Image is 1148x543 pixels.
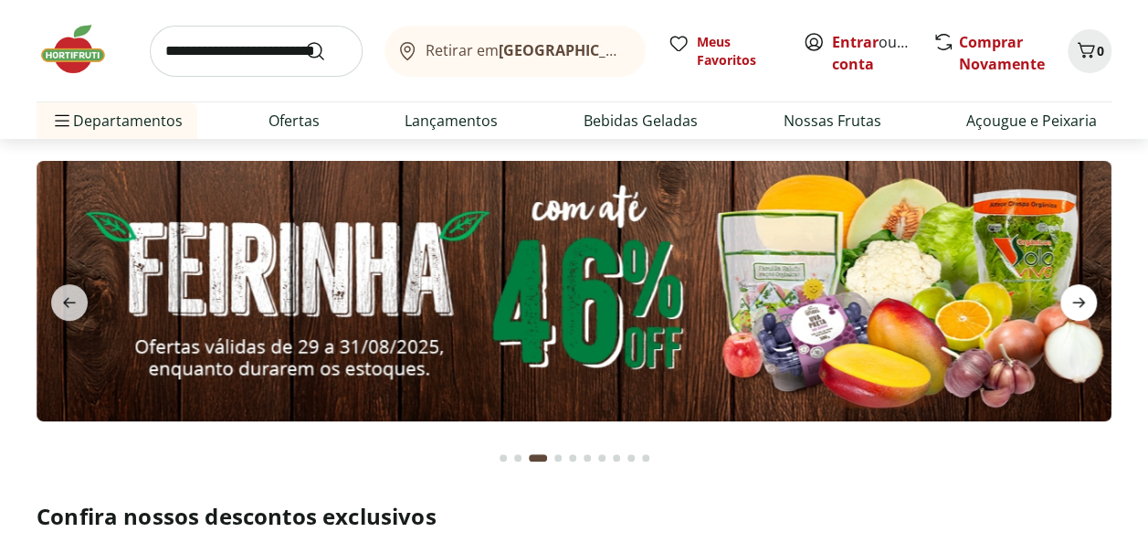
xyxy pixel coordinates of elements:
[384,26,646,77] button: Retirar em[GEOGRAPHIC_DATA]/[GEOGRAPHIC_DATA]
[832,31,913,75] span: ou
[697,33,781,69] span: Meus Favoritos
[1068,29,1111,73] button: Carrinho
[668,33,781,69] a: Meus Favoritos
[959,32,1045,74] a: Comprar Novamente
[304,40,348,62] button: Submit Search
[525,436,551,480] button: Current page from fs-carousel
[966,110,1097,132] a: Açougue e Peixaria
[51,99,73,143] button: Menu
[37,502,1111,531] h2: Confira nossos descontos exclusivos
[37,22,128,77] img: Hortifruti
[609,436,624,480] button: Go to page 8 from fs-carousel
[565,436,580,480] button: Go to page 5 from fs-carousel
[551,436,565,480] button: Go to page 4 from fs-carousel
[496,436,511,480] button: Go to page 1 from fs-carousel
[499,40,806,60] b: [GEOGRAPHIC_DATA]/[GEOGRAPHIC_DATA]
[638,436,653,480] button: Go to page 10 from fs-carousel
[832,32,879,52] a: Entrar
[783,110,880,132] a: Nossas Frutas
[51,99,183,143] span: Departamentos
[405,110,498,132] a: Lançamentos
[150,26,363,77] input: search
[580,436,595,480] button: Go to page 6 from fs-carousel
[1046,284,1111,321] button: next
[511,436,525,480] button: Go to page 2 from fs-carousel
[584,110,698,132] a: Bebidas Geladas
[37,161,1111,421] img: feira
[624,436,638,480] button: Go to page 9 from fs-carousel
[832,32,932,74] a: Criar conta
[595,436,609,480] button: Go to page 7 from fs-carousel
[37,284,102,321] button: previous
[269,110,320,132] a: Ofertas
[426,42,627,59] span: Retirar em
[1097,42,1104,59] span: 0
